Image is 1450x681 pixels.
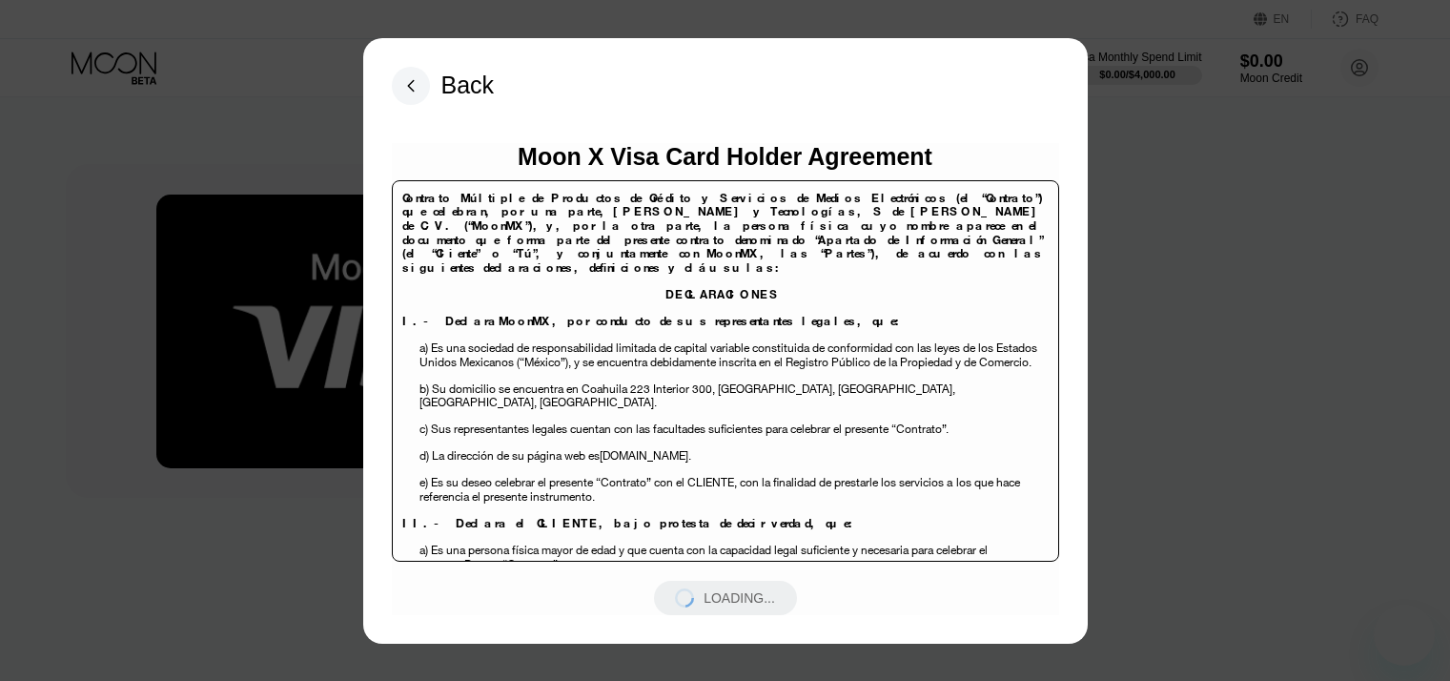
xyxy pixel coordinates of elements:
div: Moon X Visa Card Holder Agreement [518,143,932,171]
span: y, por la otra parte, la persona física cuyo nombre aparece en el documento que forma parte del p... [402,217,1043,261]
span: a) Es una persona física mayor de edad y que cuenta con la capacidad legal suficiente y necesaria... [419,542,988,572]
div: Back [392,67,495,105]
span: b) Su domicilio se encuentra en [419,381,579,397]
span: MoonMX [706,245,760,261]
span: e [419,474,425,490]
span: II.- Declara el CLIENTE, bajo protesta de decir verdad, que: [402,515,857,531]
div: Back [441,72,495,99]
span: , las “Partes”), de acuerdo con las siguientes declaraciones, definiciones y cláusulas: [402,245,1044,276]
span: d [419,447,426,464]
span: c [419,421,425,437]
span: DECLARACIONES [665,286,781,302]
span: Coahuila 223 Interior 300, [GEOGRAPHIC_DATA], [GEOGRAPHIC_DATA] [582,381,952,397]
iframe: Button to launch messaging window [1374,605,1435,666]
span: ) Sus representantes legales cuentan con las facultades suficientes para celebrar el presente “Co... [425,421,949,437]
span: , [GEOGRAPHIC_DATA], [GEOGRAPHIC_DATA]. [419,381,955,411]
span: Contrato Múltiple de Productos de Crédito y Servicios de Medios Electrónicos (el “Contrato”) que ... [402,190,1043,220]
span: [DOMAIN_NAME]. [600,447,691,464]
span: I.- Declara [402,313,499,329]
span: s a [938,474,952,490]
span: ) Es su deseo celebrar el presente “Contrato” con el CLIENTE, con la finalidad de prestarle los s... [425,474,938,490]
span: , por conducto de sus representantes legales, que: [552,313,904,329]
span: MoonMX [499,313,552,329]
span: a) Es una sociedad de responsabilidad limitada de capital variable constituida de conformidad con... [419,340,1037,370]
span: ) La dirección de su página web es [426,447,600,464]
span: [PERSON_NAME] y Tecnologías, S de [PERSON_NAME] de C.V. (“MoonMX”), [402,203,1044,234]
span: los que hace referencia el presente instrumento. [419,474,1020,505]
